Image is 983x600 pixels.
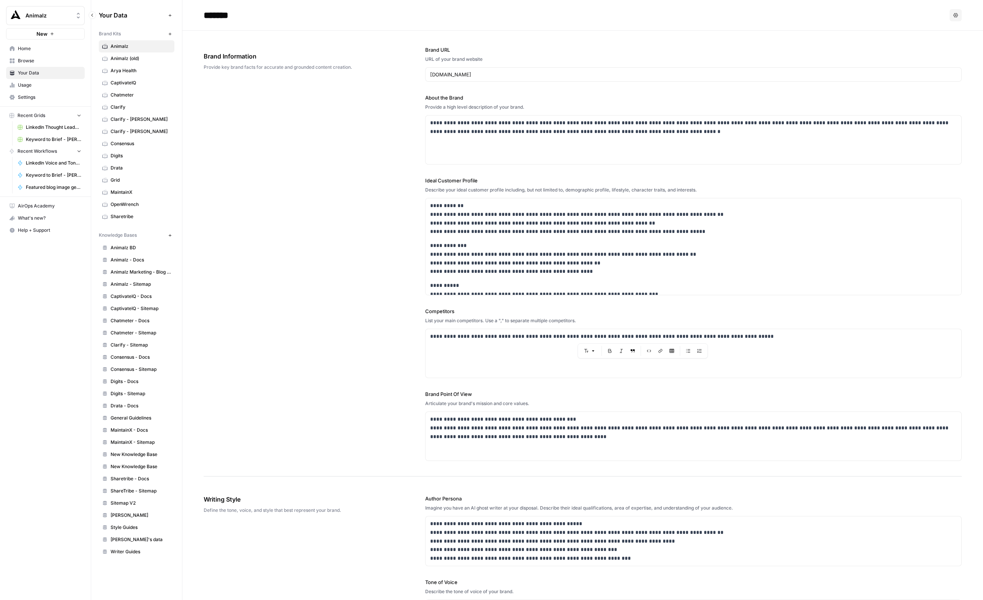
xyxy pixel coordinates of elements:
a: Browse [6,55,85,67]
label: About the Brand [425,94,962,101]
a: CaptivateIQ - Docs [99,290,174,302]
a: MaintainX - Sitemap [99,436,174,448]
span: Style Guides [111,524,171,531]
span: Writer Guides [111,548,171,555]
span: Clarify - [PERSON_NAME] [111,128,171,135]
span: AirOps Academy [18,203,81,209]
span: Sharetribe [111,213,171,220]
span: Define the tone, voice, and style that best represent your brand. [204,507,383,514]
button: Help + Support [6,224,85,236]
span: Sharetribe - Docs [111,475,171,482]
span: Arya Health [111,67,171,74]
span: Animalz (old) [111,55,171,62]
span: Keyword to Brief - [PERSON_NAME] Code Grid [26,136,81,143]
span: General Guidelines [111,415,171,421]
span: Grid [111,177,171,184]
a: LinkedIn Voice and Tone Guide generator [14,157,85,169]
label: Author Persona [425,495,962,502]
a: Animalz Marketing - Blog content [99,266,174,278]
span: Home [18,45,81,52]
a: General Guidelines [99,412,174,424]
a: Animalz - Sitemap [99,278,174,290]
span: Keyword to Brief - [PERSON_NAME] Code [26,172,81,179]
span: [PERSON_NAME]'s data [111,536,171,543]
a: Arya Health [99,65,174,77]
a: Home [6,43,85,55]
div: Describe your ideal customer profile including, but not limited to, demographic profile, lifestyl... [425,187,962,193]
input: www.sundaysoccer.com [430,71,957,78]
button: Recent Workflows [6,146,85,157]
button: New [6,28,85,40]
span: [PERSON_NAME] [111,512,171,519]
img: Animalz Logo [9,9,22,22]
a: Consensus - Docs [99,351,174,363]
a: Animalz BD [99,242,174,254]
a: Sharetribe - Docs [99,473,174,485]
div: Articulate your brand's mission and core values. [425,400,962,407]
a: Chatmeter - Sitemap [99,327,174,339]
a: OpenWrench [99,198,174,211]
span: New Knowledge Base [111,463,171,470]
a: Drata - Docs [99,400,174,412]
a: AirOps Academy [6,200,85,212]
label: Brand URL [425,46,962,54]
span: Chatmeter - Docs [111,317,171,324]
a: Keyword to Brief - [PERSON_NAME] Code Grid [14,133,85,146]
a: New Knowledge Base [99,461,174,473]
a: Animalz - Docs [99,254,174,266]
a: Writer Guides [99,546,174,558]
div: Provide a high level description of your brand. [425,104,962,111]
a: Digits - Docs [99,375,174,388]
div: Imagine you have an AI ghost writer at your disposal. Describe their ideal qualifications, area o... [425,505,962,511]
a: Consensus [99,138,174,150]
span: OpenWrench [111,201,171,208]
a: [PERSON_NAME]'s data [99,534,174,546]
span: Consensus - Docs [111,354,171,361]
a: Clarify - Sitemap [99,339,174,351]
a: MaintainX [99,186,174,198]
span: New [36,30,47,38]
span: Featured blog image generation (Animalz) [26,184,81,191]
span: Animalz Marketing - Blog content [111,269,171,275]
span: Settings [18,94,81,101]
a: Chatmeter - Docs [99,315,174,327]
a: [PERSON_NAME] [99,509,174,521]
span: Brand Information [204,52,383,61]
a: Grid [99,174,174,186]
a: Animalz [99,40,174,52]
span: Knowledge Bases [99,232,137,239]
span: Digits - Sitemap [111,390,171,397]
a: CaptivateIQ [99,77,174,89]
span: Consensus [111,140,171,147]
a: New Knowledge Base [99,448,174,461]
a: Featured blog image generation (Animalz) [14,181,85,193]
div: URL of your brand website [425,56,962,63]
a: Animalz (old) [99,52,174,65]
span: CaptivateIQ - Docs [111,293,171,300]
span: New Knowledge Base [111,451,171,458]
a: Clarify - [PERSON_NAME] [99,113,174,125]
span: Sitemap V2 [111,500,171,507]
span: LinkedIn Voice and Tone Guide generator [26,160,81,166]
span: Drata [111,165,171,171]
label: Competitors [425,307,962,315]
span: Digits [111,152,171,159]
span: Your Data [18,70,81,76]
a: Style Guides [99,521,174,534]
a: Digits [99,150,174,162]
a: Sharetribe [99,211,174,223]
span: Brand Kits [99,30,121,37]
span: Browse [18,57,81,64]
a: Clarify [99,101,174,113]
span: Digits - Docs [111,378,171,385]
span: Animalz BD [111,244,171,251]
span: Your Data [99,11,165,20]
span: Drata - Docs [111,402,171,409]
label: Ideal Customer Profile [425,177,962,184]
span: LinkedIn Thought Leadership Posts Grid [26,124,81,131]
a: Keyword to Brief - [PERSON_NAME] Code [14,169,85,181]
span: MaintainX - Sitemap [111,439,171,446]
a: Consensus - Sitemap [99,363,174,375]
a: CaptivateIQ - Sitemap [99,302,174,315]
div: List your main competitors. Use a "," to separate multiple competitors. [425,317,962,324]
